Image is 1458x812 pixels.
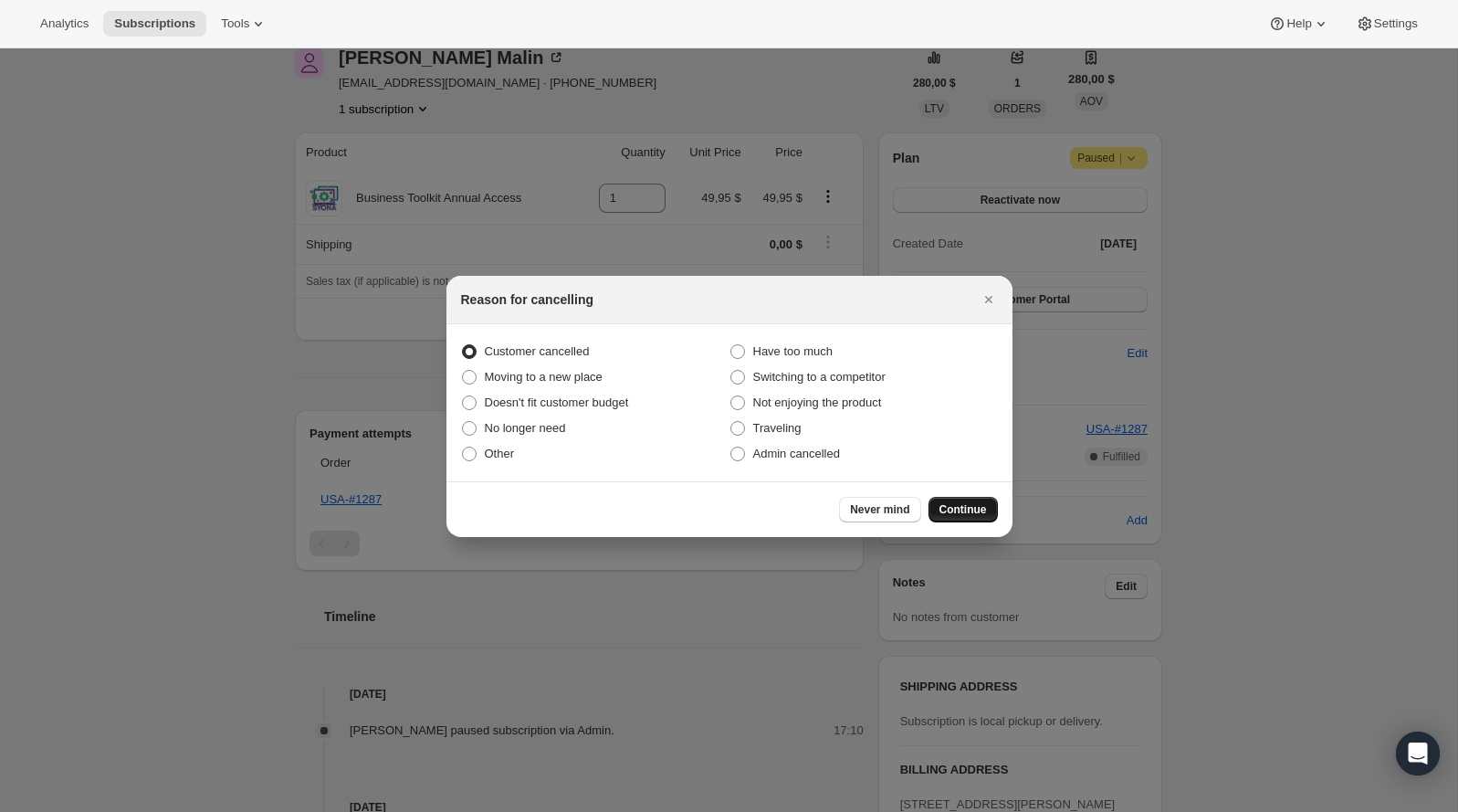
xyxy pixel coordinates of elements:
[976,287,1002,312] button: Cerrar
[114,16,195,31] span: Subscriptions
[485,370,603,384] span: Moving to a new place
[928,497,998,522] button: Continue
[753,421,802,435] span: Traveling
[485,447,515,460] span: Other
[485,421,566,435] span: No longer need
[1374,16,1418,31] span: Settings
[1257,11,1340,37] button: Help
[1345,11,1429,37] button: Settings
[850,502,909,517] span: Never mind
[29,11,100,37] button: Analytics
[753,344,833,358] span: Have too much
[221,16,249,31] span: Tools
[210,11,278,37] button: Tools
[839,497,920,522] button: Never mind
[461,290,593,309] h2: Reason for cancelling
[753,447,840,460] span: Admin cancelled
[753,395,882,409] span: Not enjoying the product
[939,502,987,517] span: Continue
[40,16,89,31] span: Analytics
[485,344,590,358] span: Customer cancelled
[1286,16,1311,31] span: Help
[753,370,886,384] span: Switching to a competitor
[1396,732,1440,775] div: Open Intercom Messenger
[103,11,206,37] button: Subscriptions
[485,395,629,409] span: Doesn't fit customer budget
